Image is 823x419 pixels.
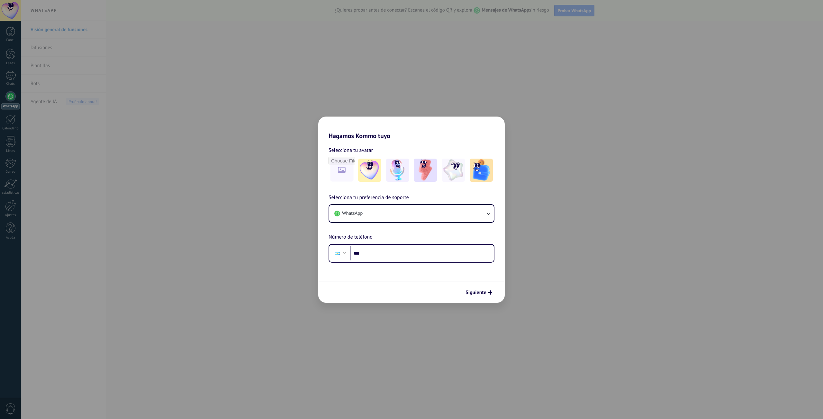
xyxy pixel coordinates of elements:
[470,159,493,182] img: -5.jpeg
[329,146,373,154] span: Selecciona tu avatar
[329,194,409,202] span: Selecciona tu preferencia de soporte
[466,290,486,295] span: Siguiente
[358,159,381,182] img: -1.jpeg
[463,287,495,298] button: Siguiente
[442,159,465,182] img: -4.jpeg
[342,210,363,217] span: WhatsApp
[386,159,409,182] img: -2.jpeg
[318,117,505,140] h2: Hagamos Kommo tuyo
[414,159,437,182] img: -3.jpeg
[329,205,494,222] button: WhatsApp
[329,233,373,241] span: Número de teléfono
[331,247,343,260] div: Argentina: + 54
